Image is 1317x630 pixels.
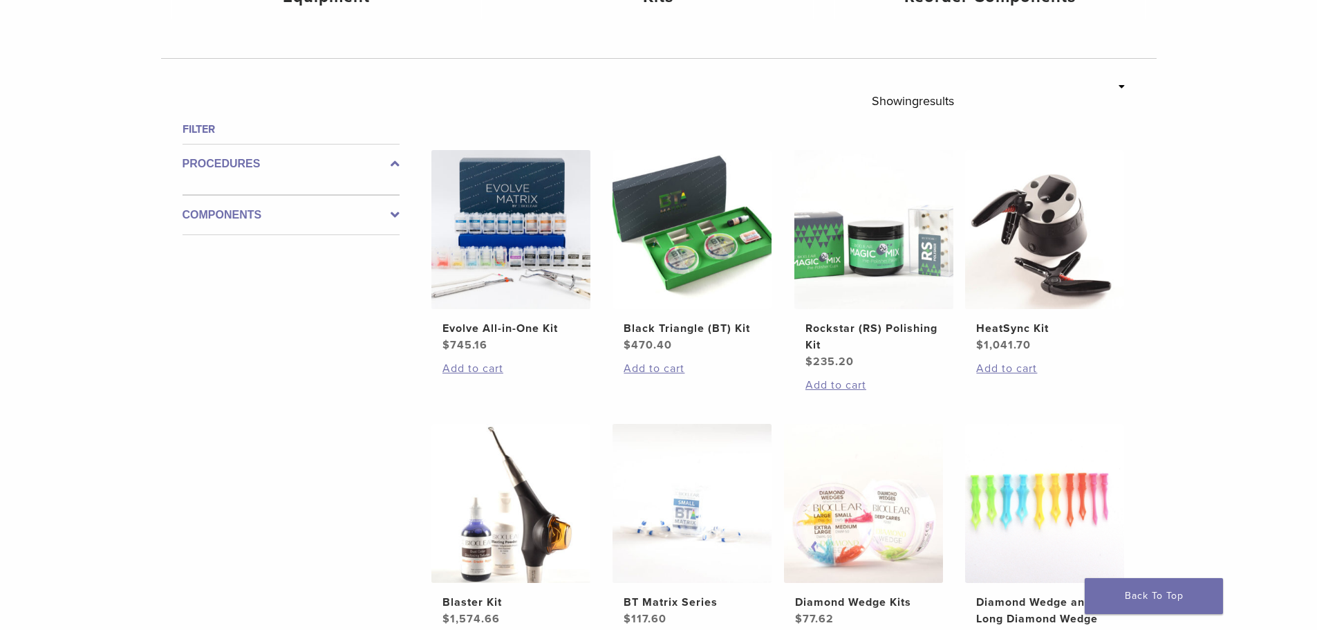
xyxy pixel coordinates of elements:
[442,338,487,352] bdi: 745.16
[794,150,955,370] a: Rockstar (RS) Polishing KitRockstar (RS) Polishing Kit $235.20
[442,320,579,337] h2: Evolve All-in-One Kit
[624,360,760,377] a: Add to cart: “Black Triangle (BT) Kit”
[442,612,500,626] bdi: 1,574.66
[795,612,803,626] span: $
[624,612,666,626] bdi: 117.60
[795,612,834,626] bdi: 77.62
[442,360,579,377] a: Add to cart: “Evolve All-in-One Kit”
[965,424,1124,583] img: Diamond Wedge and Long Diamond Wedge
[976,320,1113,337] h2: HeatSync Kit
[613,150,772,309] img: Black Triangle (BT) Kit
[965,150,1124,309] img: HeatSync Kit
[1085,578,1223,614] a: Back To Top
[442,338,450,352] span: $
[624,320,760,337] h2: Black Triangle (BT) Kit
[624,594,760,611] h2: BT Matrix Series
[805,355,854,369] bdi: 235.20
[872,86,954,115] p: Showing results
[613,424,772,583] img: BT Matrix Series
[976,594,1113,627] h2: Diamond Wedge and Long Diamond Wedge
[805,377,942,393] a: Add to cart: “Rockstar (RS) Polishing Kit”
[976,338,1031,352] bdi: 1,041.70
[783,424,944,627] a: Diamond Wedge KitsDiamond Wedge Kits $77.62
[612,424,773,627] a: BT Matrix SeriesBT Matrix Series $117.60
[442,594,579,611] h2: Blaster Kit
[976,338,984,352] span: $
[624,612,631,626] span: $
[183,156,400,172] label: Procedures
[784,424,943,583] img: Diamond Wedge Kits
[976,360,1113,377] a: Add to cart: “HeatSync Kit”
[431,150,592,353] a: Evolve All-in-One KitEvolve All-in-One Kit $745.16
[431,424,592,627] a: Blaster KitBlaster Kit $1,574.66
[805,355,813,369] span: $
[612,150,773,353] a: Black Triangle (BT) KitBlack Triangle (BT) Kit $470.40
[624,338,672,352] bdi: 470.40
[183,121,400,138] h4: Filter
[794,150,953,309] img: Rockstar (RS) Polishing Kit
[964,150,1125,353] a: HeatSync KitHeatSync Kit $1,041.70
[183,207,400,223] label: Components
[795,594,932,611] h2: Diamond Wedge Kits
[442,612,450,626] span: $
[431,150,590,309] img: Evolve All-in-One Kit
[805,320,942,353] h2: Rockstar (RS) Polishing Kit
[431,424,590,583] img: Blaster Kit
[624,338,631,352] span: $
